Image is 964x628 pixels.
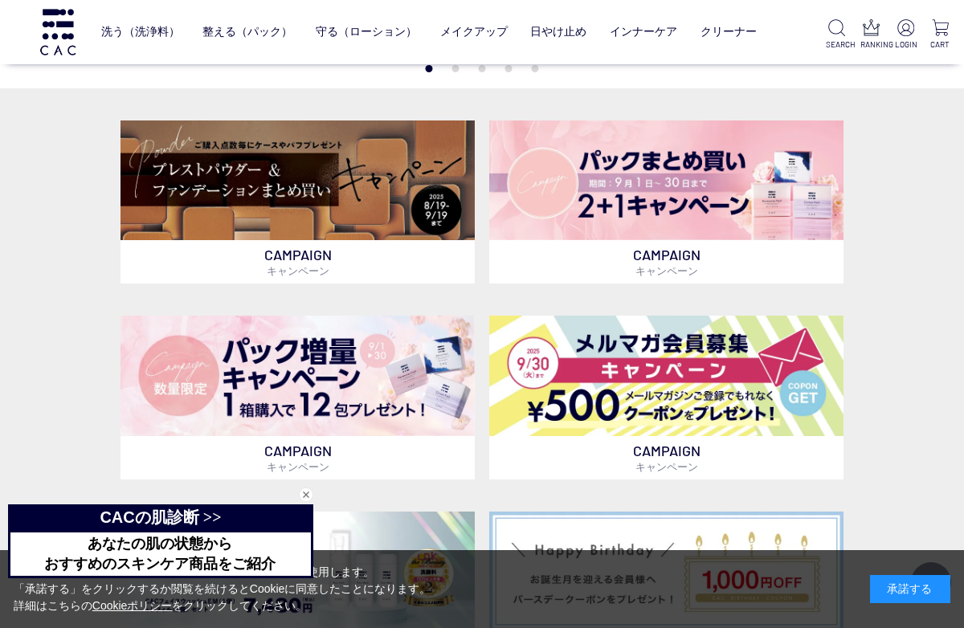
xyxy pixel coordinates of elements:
a: LOGIN [895,19,917,51]
a: SEARCH [826,19,848,51]
a: ベースメイクキャンペーン ベースメイクキャンペーン CAMPAIGNキャンペーン [120,120,475,284]
img: メルマガ会員募集 [489,316,843,436]
p: LOGIN [895,39,917,51]
p: CART [929,39,951,51]
img: パックキャンペーン2+1 [489,120,843,241]
img: パック増量キャンペーン [120,316,475,436]
a: 整える（パック） [202,13,292,51]
p: CAMPAIGN [489,240,843,283]
a: RANKING [860,19,882,51]
div: 承諾する [870,575,950,603]
a: 洗う（洗浄料） [101,13,180,51]
a: クリーナー [701,13,757,51]
p: CAMPAIGN [120,436,475,479]
a: インナーケア [610,13,677,51]
img: ベースメイクキャンペーン [120,120,475,241]
img: logo [38,9,78,55]
p: CAMPAIGN [120,240,475,283]
a: CART [929,19,951,51]
span: キャンペーン [267,460,329,473]
span: キャンペーン [267,264,329,277]
a: メイクアップ [440,13,508,51]
span: キャンペーン [635,460,698,473]
a: Cookieポリシー [92,599,173,612]
span: キャンペーン [635,264,698,277]
a: パックキャンペーン2+1 パックキャンペーン2+1 CAMPAIGNキャンペーン [489,120,843,284]
div: 当サイトでは、お客様へのサービス向上のためにCookieを使用します。 「承諾する」をクリックするか閲覧を続けるとCookieに同意したことになります。 詳細はこちらの をクリックしてください。 [14,564,431,614]
p: SEARCH [826,39,848,51]
a: メルマガ会員募集 メルマガ会員募集 CAMPAIGNキャンペーン [489,316,843,479]
a: 日やけ止め [530,13,586,51]
a: パック増量キャンペーン パック増量キャンペーン CAMPAIGNキャンペーン [120,316,475,479]
p: RANKING [860,39,882,51]
a: 守る（ローション） [316,13,417,51]
p: CAMPAIGN [489,436,843,479]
